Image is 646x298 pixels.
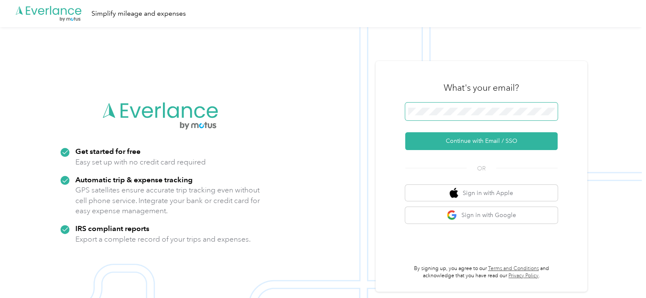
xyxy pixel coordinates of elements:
[447,210,457,220] img: google logo
[405,265,558,280] p: By signing up, you agree to our and acknowledge that you have read our .
[91,8,186,19] div: Simplify mileage and expenses
[75,157,206,167] p: Easy set up with no credit card required
[444,82,519,94] h3: What's your email?
[75,185,260,216] p: GPS satellites ensure accurate trip tracking even without cell phone service. Integrate your bank...
[75,224,149,233] strong: IRS compliant reports
[405,185,558,201] button: apple logoSign in with Apple
[75,147,141,156] strong: Get started for free
[75,234,251,245] p: Export a complete record of your trips and expenses.
[508,273,538,279] a: Privacy Policy
[75,175,193,184] strong: Automatic trip & expense tracking
[467,164,496,173] span: OR
[405,207,558,223] button: google logoSign in with Google
[450,188,458,198] img: apple logo
[488,265,539,272] a: Terms and Conditions
[405,132,558,150] button: Continue with Email / SSO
